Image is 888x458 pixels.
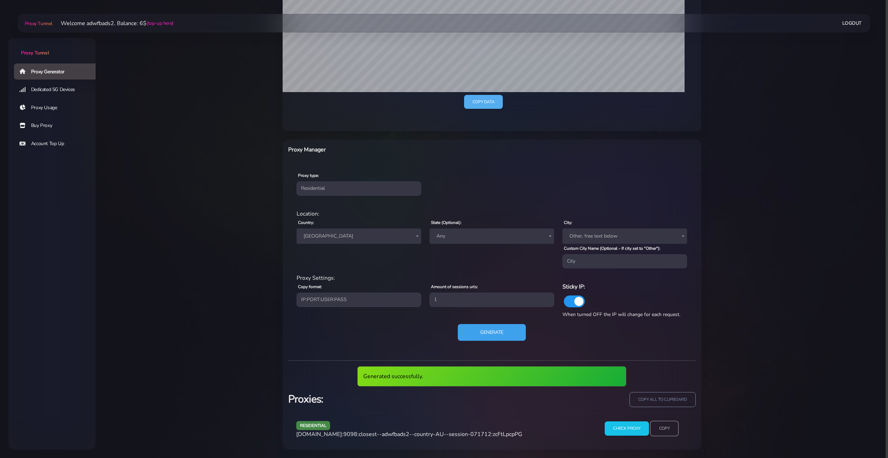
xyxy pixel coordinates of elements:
span: When turned OFF the IP will change for each request. [562,311,680,318]
a: Dedicated 5G Devices [14,82,101,98]
span: Any [434,231,550,241]
span: Proxy Tunnel [21,50,49,56]
h3: Proxies: [288,392,488,406]
div: Proxy Settings: [292,274,692,282]
span: residential [296,421,330,430]
input: City [562,254,687,268]
li: Welcome adwfbads2. Balance: 6$ [52,19,173,28]
h6: Sticky IP: [562,282,687,291]
label: Proxy type: [298,172,319,179]
label: Amount of sessions urls: [431,284,478,290]
h6: Proxy Manager [288,145,522,154]
span: Other, free text below [567,231,683,241]
a: Proxy Tunnel [23,18,52,29]
span: Any [430,228,554,244]
span: Australia [301,231,417,241]
label: State (Optional): [431,219,462,226]
label: Country: [298,219,314,226]
input: Copy [650,421,679,436]
a: Logout [842,17,862,30]
input: copy all to clipboard [629,392,696,407]
a: (top-up here) [147,20,173,27]
div: Generated successfully. [357,366,626,386]
label: City: [564,219,572,226]
iframe: Webchat Widget [785,344,879,449]
input: Check Proxy [605,421,649,436]
a: Buy Proxy [14,118,101,134]
a: Proxy Tunnel [8,38,96,57]
a: Account Top Up [14,136,101,152]
a: Proxy Generator [14,63,101,80]
div: Location: [292,210,692,218]
label: Copy format: [298,284,322,290]
span: Australia [297,228,421,244]
a: Proxy Usage [14,100,101,116]
span: Other, free text below [562,228,687,244]
span: [DOMAIN_NAME]:9098:closest--adwfbads2--country-AU--session-071712:zcFtLpcpPG [296,430,522,438]
a: Copy data [464,95,503,109]
span: Proxy Tunnel [25,20,52,27]
button: Generate [458,324,526,341]
label: Custom City Name (Optional - If city set to "Other"): [564,245,661,251]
